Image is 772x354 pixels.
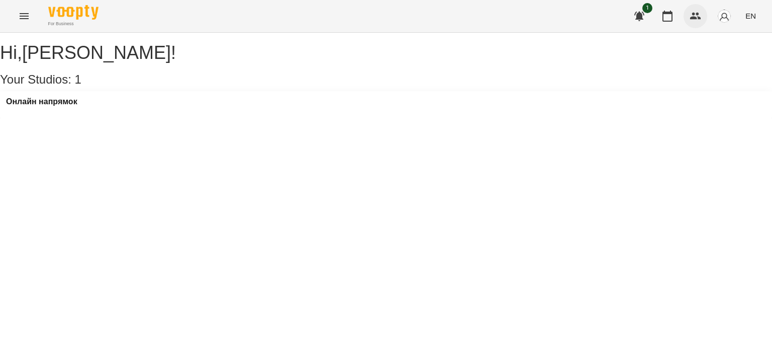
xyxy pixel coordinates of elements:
[6,97,77,106] a: Онлайн напрямок
[12,4,36,28] button: Menu
[48,5,99,20] img: Voopty Logo
[745,11,756,21] span: EN
[741,7,760,25] button: EN
[75,73,81,86] span: 1
[642,3,652,13] span: 1
[717,9,731,23] img: avatar_s.png
[48,21,99,27] span: For Business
